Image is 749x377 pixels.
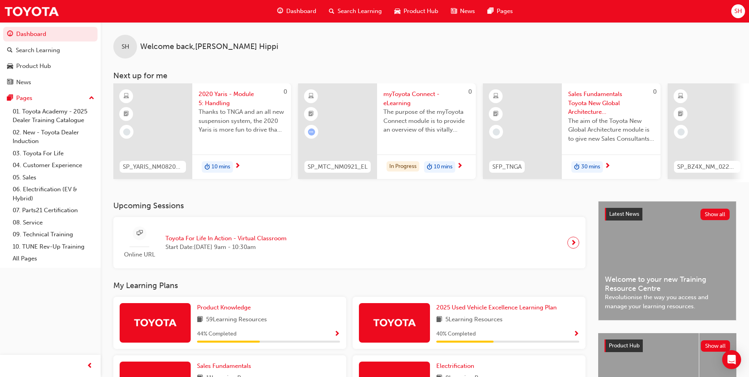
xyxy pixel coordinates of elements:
button: DashboardSearch LearningProduct HubNews [3,25,98,91]
span: SP_BZ4X_NM_0224_EL01 [677,162,737,172]
a: All Pages [9,253,98,265]
button: Show Progress [334,329,340,339]
button: Show all [701,340,730,352]
span: duration-icon [574,162,580,172]
a: Latest NewsShow allWelcome to your new Training Resource CentreRevolutionise the way you access a... [598,201,736,320]
span: 44 % Completed [197,330,237,339]
span: book-icon [197,315,203,325]
span: learningRecordVerb_NONE-icon [123,128,130,136]
div: Open Intercom Messenger [722,350,741,369]
span: booktick-icon [493,109,499,119]
span: search-icon [7,47,13,54]
span: 5 Learning Resources [445,315,503,325]
span: up-icon [89,93,94,104]
span: Show Progress [573,331,579,338]
div: Pages [16,94,32,103]
span: next-icon [604,163,610,170]
a: search-iconSearch Learning [323,3,388,19]
span: 10 mins [212,162,230,172]
a: 07. Parts21 Certification [9,204,98,217]
button: Pages [3,91,98,106]
a: Product HubShow all [604,339,730,352]
span: learningRecordVerb_ATTEMPT-icon [308,128,315,136]
span: 40 % Completed [436,330,476,339]
button: Show Progress [573,329,579,339]
a: Sales Fundamentals [197,362,254,371]
a: 08. Service [9,217,98,229]
span: The aim of the Toyota New Global Architecture module is to give new Sales Consultants and Sales P... [568,117,654,143]
span: Product Hub [609,342,640,349]
a: 01. Toyota Academy - 2025 Dealer Training Catalogue [9,106,98,126]
span: The purpose of the myToyota Connect module is to provide an overview of this vitally important ne... [383,107,469,134]
span: Pages [497,7,513,16]
span: 59 Learning Resources [206,315,267,325]
span: SFP_TNGA [492,162,522,172]
button: Show all [700,209,730,220]
a: 10. TUNE Rev-Up Training [9,241,98,253]
a: 06. Electrification (EV & Hybrid) [9,183,98,204]
div: News [16,78,31,87]
span: 2020 Yaris - Module 5: Handling [199,90,285,107]
a: 0SP_MTC_NM0921_ELmyToyota Connect - eLearningThe purpose of the myToyota Connect module is to pro... [298,83,476,179]
a: guage-iconDashboard [271,3,323,19]
a: 09. Technical Training [9,228,98,241]
a: news-iconNews [445,3,481,19]
a: 05. Sales [9,172,98,184]
span: booktick-icon [308,109,314,119]
a: Latest NewsShow all [605,208,730,221]
span: Sales Fundamentals Toyota New Global Architecture eLearning Module [568,90,654,117]
span: learningRecordVerb_NONE-icon [493,128,500,136]
span: Sales Fundamentals [197,362,251,369]
span: duration-icon [205,162,210,172]
span: SP_MTC_NM0921_EL [308,162,368,172]
span: car-icon [394,6,400,16]
span: guage-icon [277,6,283,16]
a: Search Learning [3,43,98,58]
span: learningResourceType_ELEARNING-icon [493,91,499,102]
span: Product Knowledge [197,304,251,311]
a: 0SP_YARIS_NM0820_EL_052020 Yaris - Module 5: HandlingThanks to TNGA and an all new suspension sys... [113,83,291,179]
a: pages-iconPages [481,3,519,19]
a: Product Hub [3,59,98,74]
span: Search Learning [338,7,382,16]
div: In Progress [387,161,419,172]
span: Toyota For Life In Action - Virtual Classroom [165,234,287,243]
h3: My Learning Plans [113,281,586,290]
span: 0 [468,88,472,95]
a: Online URLToyota For Life In Action - Virtual ClassroomStart Date:[DATE] 9am - 10:30am [120,223,579,262]
a: Dashboard [3,27,98,41]
span: booktick-icon [124,109,129,119]
span: SH [734,7,742,16]
span: News [460,7,475,16]
a: Electrification [436,362,477,371]
span: book-icon [436,315,442,325]
span: search-icon [329,6,334,16]
span: car-icon [7,63,13,70]
a: 0SFP_TNGASales Fundamentals Toyota New Global Architecture eLearning ModuleThe aim of the Toyota ... [483,83,661,179]
span: learningResourceType_ELEARNING-icon [124,91,129,102]
span: Thanks to TNGA and an all new suspension system, the 2020 Yaris is more fun to drive than ever be... [199,107,285,134]
span: SP_YARIS_NM0820_EL_05 [123,162,183,172]
div: Product Hub [16,62,51,71]
a: 03. Toyota For Life [9,147,98,160]
span: Dashboard [286,7,316,16]
span: booktick-icon [678,109,683,119]
span: Product Hub [404,7,438,16]
img: Trak [4,2,59,20]
span: 0 [283,88,287,95]
span: learningRecordVerb_NONE-icon [678,128,685,136]
span: Latest News [609,211,639,217]
button: SH [731,4,745,18]
img: Trak [373,315,416,329]
span: learningResourceType_ELEARNING-icon [678,91,683,102]
span: sessionType_ONLINE_URL-icon [137,228,143,238]
span: news-icon [451,6,457,16]
span: Online URL [120,250,159,259]
span: prev-icon [87,361,93,371]
span: 2025 Used Vehicle Excellence Learning Plan [436,304,557,311]
span: myToyota Connect - eLearning [383,90,469,107]
a: News [3,75,98,90]
a: Product Knowledge [197,303,254,312]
